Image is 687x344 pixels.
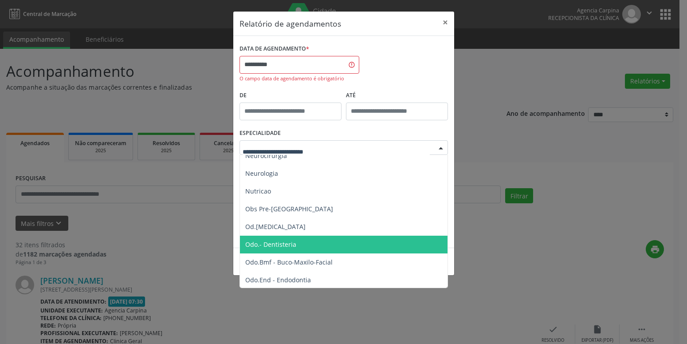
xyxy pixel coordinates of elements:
[245,205,333,213] span: Obs Pre-[GEOGRAPHIC_DATA]
[245,222,306,231] span: Od.[MEDICAL_DATA]
[245,240,296,249] span: Odo.- Dentisteria
[245,169,278,178] span: Neurologia
[239,127,281,140] label: ESPECIALIDADE
[239,75,359,83] div: O campo data de agendamento é obrigatório
[245,276,311,284] span: Odo.End - Endodontia
[436,12,454,33] button: Close
[245,151,287,160] span: Neurocirurgia
[239,89,342,103] label: De
[245,187,271,195] span: Nutricao
[239,42,309,56] label: DATA DE AGENDAMENTO
[346,89,448,103] label: ATÉ
[245,258,333,266] span: Odo.Bmf - Buco-Maxilo-Facial
[239,18,341,29] h5: Relatório de agendamentos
